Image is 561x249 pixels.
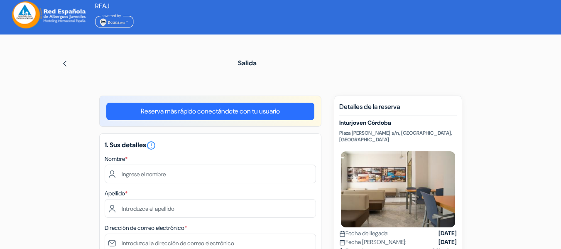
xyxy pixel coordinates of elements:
[339,238,407,247] span: Fecha [PERSON_NAME]:
[339,119,457,126] h5: Inturjoven Córdoba
[146,141,156,149] a: error_outline
[105,199,316,218] input: Introduzca el apellido
[105,141,316,150] h5: 1. Sus detalles
[339,239,345,246] img: calendar.svg
[61,60,68,67] img: left_arrow.svg
[105,189,127,198] label: Apellido
[339,229,389,238] span: Fecha de llegada:
[105,224,187,232] label: Dirección de correo electrónico
[105,155,127,163] label: Nombre
[105,165,316,183] input: Ingrese el nombre
[106,103,314,120] a: Reserva más rápido conectándote con tu usuario
[238,59,257,67] span: Salida
[339,231,345,237] img: calendar.svg
[95,2,110,10] span: REAJ
[339,103,457,116] h5: Detalles de la reserva
[339,130,457,143] p: Plaza [PERSON_NAME] s/n, [GEOGRAPHIC_DATA], [GEOGRAPHIC_DATA]
[146,141,156,150] i: error_outline
[439,238,457,247] strong: [DATE]
[439,229,457,238] strong: [DATE]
